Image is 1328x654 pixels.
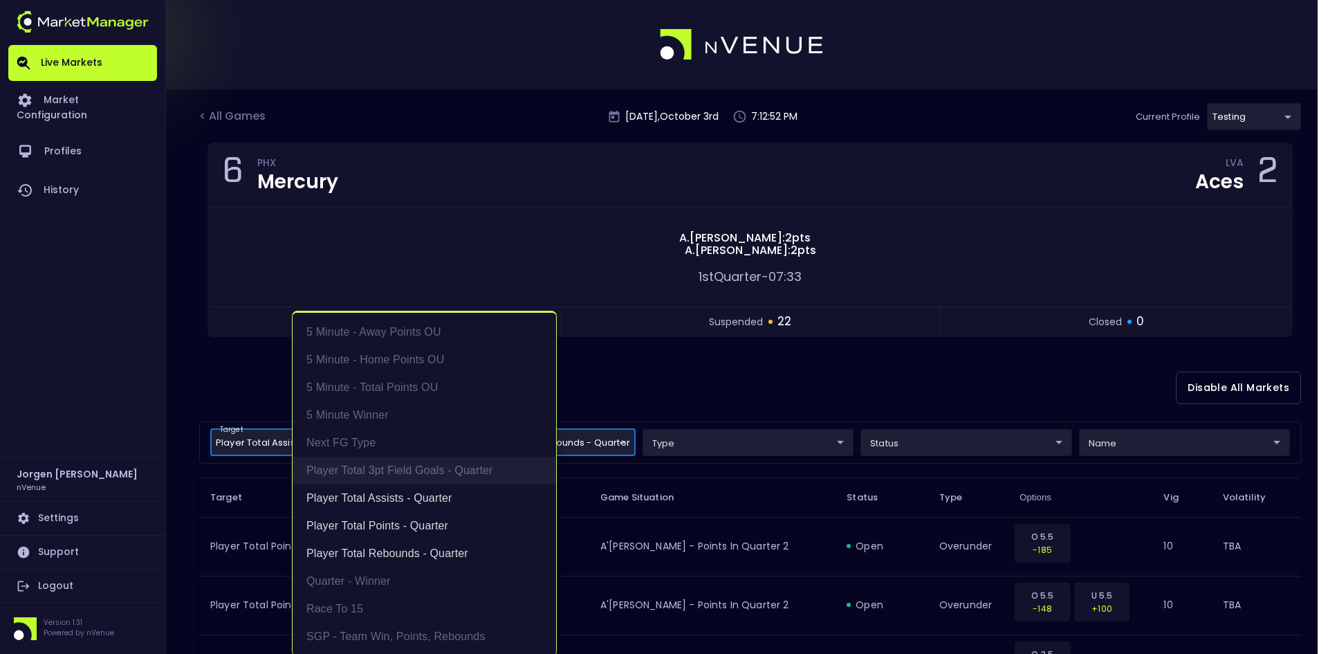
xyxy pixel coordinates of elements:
li: 5 Minute - Total Points OU [293,374,556,401]
li: Quarter - Winner [293,567,556,595]
li: 5 Minute - Away Points OU [293,318,556,346]
li: Player Total Assists - Quarter [293,484,556,512]
li: Player Total Points - Quarter [293,512,556,540]
li: Player Total Rebounds - Quarter [293,540,556,567]
li: SGP - Team Win, Points, Rebounds [293,623,556,651]
li: Player Total 3pt Field Goals - Quarter [293,457,556,484]
li: 5 Minute Winner [293,401,556,429]
li: Race to 15 [293,595,556,623]
li: 5 Minute - Home Points OU [293,346,556,374]
li: Next FG Type [293,429,556,457]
